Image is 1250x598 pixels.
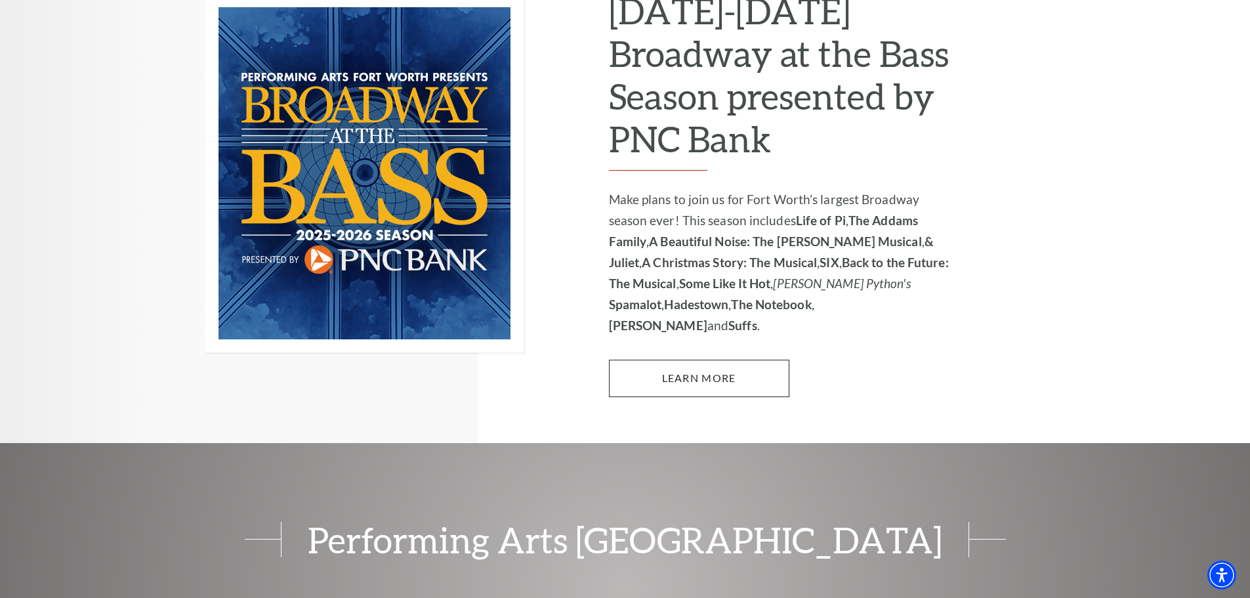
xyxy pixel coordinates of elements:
span: Performing Arts [GEOGRAPHIC_DATA] [281,522,969,557]
strong: Life of Pi [796,213,846,228]
div: Accessibility Menu [1207,561,1236,589]
strong: Suffs [728,318,757,333]
strong: A Christmas Story: The Musical [642,255,817,270]
strong: SIX [820,255,839,270]
p: Make plans to join us for Fort Worth’s largest Broadway season ever! This season includes , , , ,... [609,189,960,336]
strong: The Notebook [731,297,811,312]
strong: The Addams Family [609,213,918,249]
strong: [PERSON_NAME] [609,318,707,333]
strong: Hadestown [664,297,728,312]
em: [PERSON_NAME] Python's [773,276,910,291]
strong: Some Like It Hot [679,276,771,291]
strong: & Juliet [609,234,934,270]
strong: Back to the Future: The Musical [609,255,949,291]
strong: A Beautiful Noise: The [PERSON_NAME] Musical [649,234,921,249]
strong: Spamalot [609,297,662,312]
a: Learn More 2025-2026 Broadway at the Bass Season presented by PNC Bank [609,360,789,396]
